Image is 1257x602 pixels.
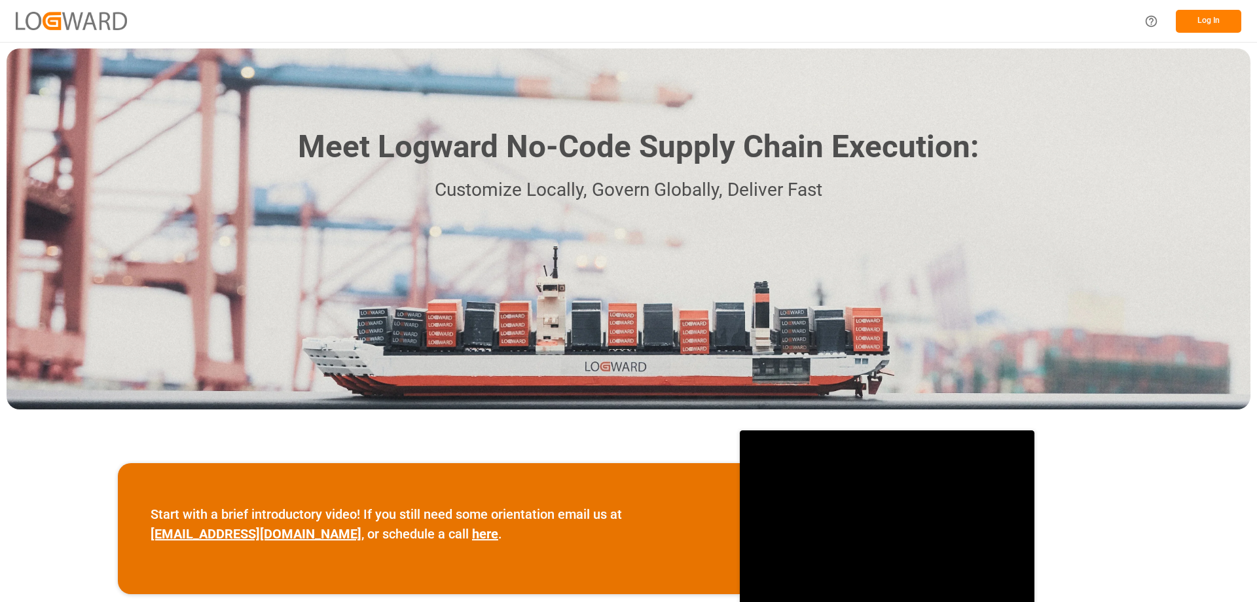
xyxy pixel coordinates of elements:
[151,504,707,544] p: Start with a brief introductory video! If you still need some orientation email us at , or schedu...
[1176,10,1241,33] button: Log In
[278,176,979,205] p: Customize Locally, Govern Globally, Deliver Fast
[151,526,361,542] a: [EMAIL_ADDRESS][DOMAIN_NAME]
[472,526,498,542] a: here
[298,124,979,170] h1: Meet Logward No-Code Supply Chain Execution:
[1137,7,1166,36] button: Help Center
[16,12,127,29] img: Logward_new_orange.png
